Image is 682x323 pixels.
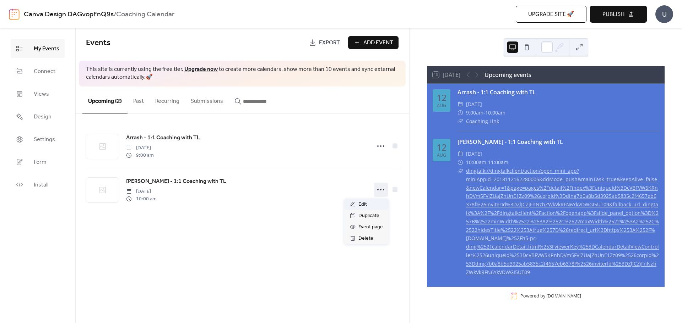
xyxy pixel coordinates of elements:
[520,293,581,299] div: Powered by
[126,177,226,186] span: [PERSON_NAME] - 1:1 Coaching with TL
[458,100,463,108] div: ​
[82,87,128,113] button: Upcoming (2)
[655,5,673,23] div: U
[114,8,116,21] b: /
[11,107,65,126] a: Design
[304,36,345,49] a: Export
[128,87,150,113] button: Past
[11,62,65,81] a: Connect
[485,108,505,117] span: 10:00am
[34,113,52,121] span: Design
[485,71,531,79] div: Upcoming events
[458,138,563,146] a: [PERSON_NAME] - 1:1 Coaching with TL
[11,39,65,58] a: My Events
[488,158,508,167] span: 11:00am
[458,88,536,96] a: Arrash - 1:1 Coaching with TL
[358,200,367,209] span: Edit
[86,35,110,51] span: Events
[602,10,624,19] span: Publish
[466,118,499,124] a: Coaching Link
[516,6,586,23] button: Upgrade site 🚀
[363,39,393,47] span: Add Event
[126,144,154,152] span: [DATE]
[11,84,65,104] a: Views
[11,130,65,149] a: Settings
[466,150,482,158] span: [DATE]
[185,87,229,113] button: Submissions
[11,175,65,194] a: Install
[437,93,446,102] div: 12
[458,108,463,117] div: ​
[483,108,485,117] span: -
[126,195,157,203] span: 10:00 am
[150,87,185,113] button: Recurring
[126,188,157,195] span: [DATE]
[126,134,200,142] span: Arrash - 1:1 Coaching with TL
[34,135,55,144] span: Settings
[116,8,174,21] b: Coaching Calendar
[184,64,218,75] a: Upgrade now
[34,45,59,53] span: My Events
[458,158,463,167] div: ​
[458,117,463,126] div: ​
[86,66,399,82] span: This site is currently using the free tier. to create more calendars, show more than 10 events an...
[9,9,20,20] img: logo
[458,167,463,175] div: ​
[24,8,114,21] a: Canva Design DAGvopFnQ9s
[486,158,488,167] span: -
[437,143,446,152] div: 12
[466,158,486,167] span: 10:00am
[348,36,399,49] button: Add Event
[358,223,383,232] span: Event page
[437,104,446,108] div: Aug
[466,108,483,117] span: 9:00am
[126,152,154,159] span: 9:00 am
[458,150,463,158] div: ​
[11,152,65,172] a: Form
[528,10,574,19] span: Upgrade site 🚀
[319,39,340,47] span: Export
[34,181,48,189] span: Install
[34,67,55,76] span: Connect
[126,177,226,186] a: [PERSON_NAME] - 1:1 Coaching with TL
[358,212,379,220] span: Duplicate
[466,100,482,108] span: [DATE]
[358,234,373,243] span: Delete
[126,133,200,143] a: Arrash - 1:1 Coaching with TL
[34,90,49,99] span: Views
[466,167,659,275] a: dingtalk://dingtalkclient/action/open_mini_app?miniAppId=2018112162280005&ddMode=push&mainTask=tr...
[34,158,47,167] span: Form
[590,6,647,23] button: Publish
[437,153,446,158] div: Aug
[546,293,581,299] a: [DOMAIN_NAME]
